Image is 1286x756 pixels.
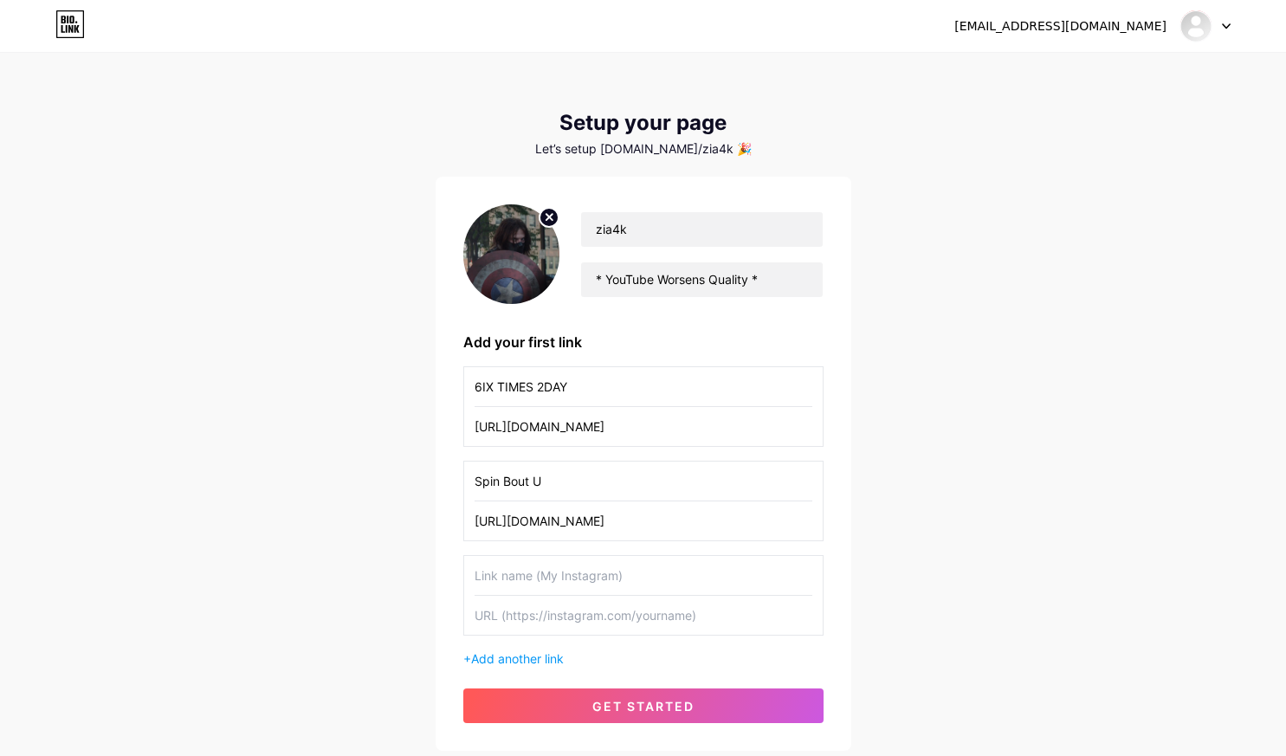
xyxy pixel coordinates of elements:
[463,204,560,304] img: profile pic
[475,596,812,635] input: URL (https://instagram.com/yourname)
[471,651,564,666] span: Add another link
[581,212,822,247] input: Your name
[592,699,695,714] span: get started
[1179,10,1212,42] img: zia4k
[475,501,812,540] input: URL (https://instagram.com/yourname)
[581,262,822,297] input: bio
[475,407,812,446] input: URL (https://instagram.com/yourname)
[475,462,812,501] input: Link name (My Instagram)
[475,556,812,595] input: Link name (My Instagram)
[436,142,851,156] div: Let’s setup [DOMAIN_NAME]/zia4k 🎉
[463,688,824,723] button: get started
[463,332,824,352] div: Add your first link
[954,17,1166,36] div: [EMAIL_ADDRESS][DOMAIN_NAME]
[436,111,851,135] div: Setup your page
[475,367,812,406] input: Link name (My Instagram)
[463,649,824,668] div: +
